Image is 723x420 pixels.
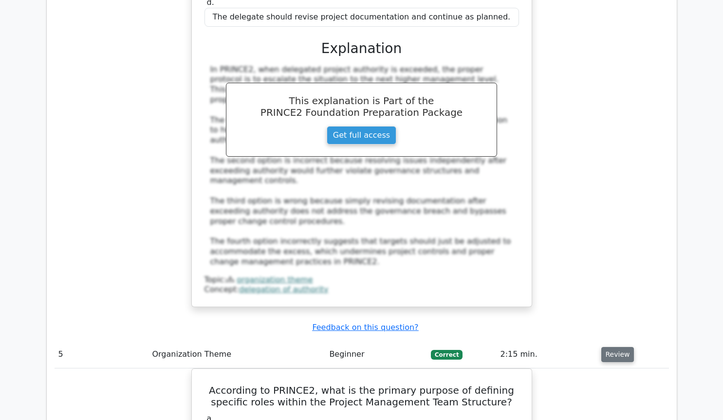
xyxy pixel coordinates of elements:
span: Correct [431,350,463,360]
div: In PRINCE2, when delegated project authority is exceeded, the proper protocol is to escalate the ... [210,65,513,267]
a: Feedback on this question? [312,323,418,332]
td: 5 [55,341,148,368]
a: Get full access [327,126,396,145]
a: delegation of authority [239,285,328,294]
button: Review [601,347,634,362]
h5: According to PRINCE2, what is the primary purpose of defining specific roles within the Project M... [204,384,520,408]
td: 2:15 min. [496,341,597,368]
h3: Explanation [210,40,513,57]
div: Topic: [204,275,519,285]
div: The delegate should revise project documentation and continue as planned. [204,8,519,27]
td: Organization Theme [148,341,325,368]
td: Beginner [325,341,427,368]
div: Concept: [204,285,519,295]
a: organization theme [237,275,313,284]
